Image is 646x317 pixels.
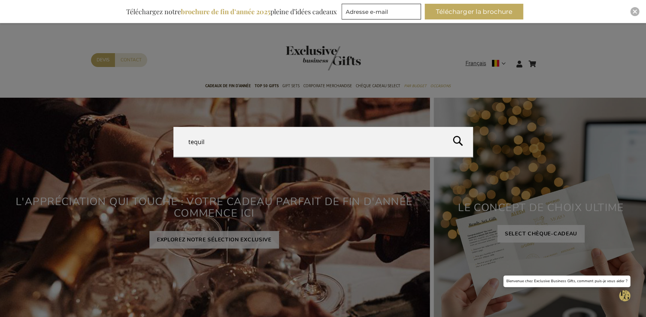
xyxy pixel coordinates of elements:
div: Close [630,7,639,16]
input: Rechercher... [173,127,473,157]
form: marketing offers and promotions [342,4,423,22]
button: Télécharger la brochure [425,4,523,19]
div: Téléchargez notre pleine d’idées cadeaux [123,4,340,19]
img: Close [633,9,637,14]
b: brochure de fin d’année 2025 [181,7,270,16]
input: Adresse e-mail [342,4,421,19]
